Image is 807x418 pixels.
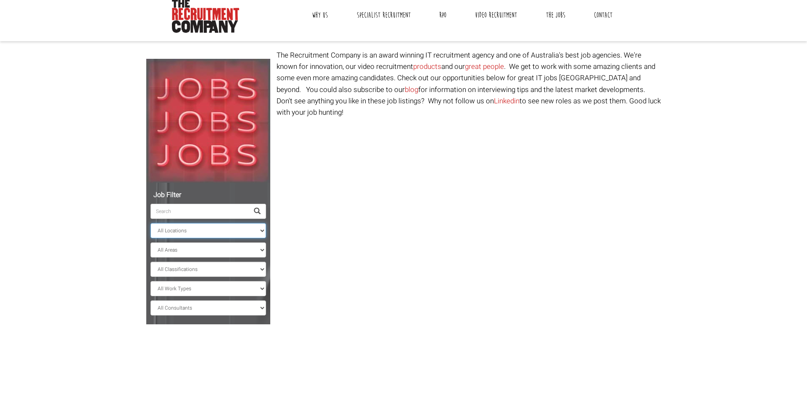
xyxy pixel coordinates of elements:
input: Search [150,204,249,219]
a: Video Recruitment [469,5,523,26]
a: RPO [433,5,453,26]
a: great people [465,61,504,72]
a: products [413,61,441,72]
a: The Jobs [540,5,572,26]
p: The Recruitment Company is an award winning IT recruitment agency and one of Australia's best job... [277,50,661,118]
img: Jobs, Jobs, Jobs [146,59,270,183]
h5: Job Filter [150,192,266,199]
a: Specialist Recruitment [351,5,417,26]
a: Contact [588,5,619,26]
a: Why Us [306,5,334,26]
